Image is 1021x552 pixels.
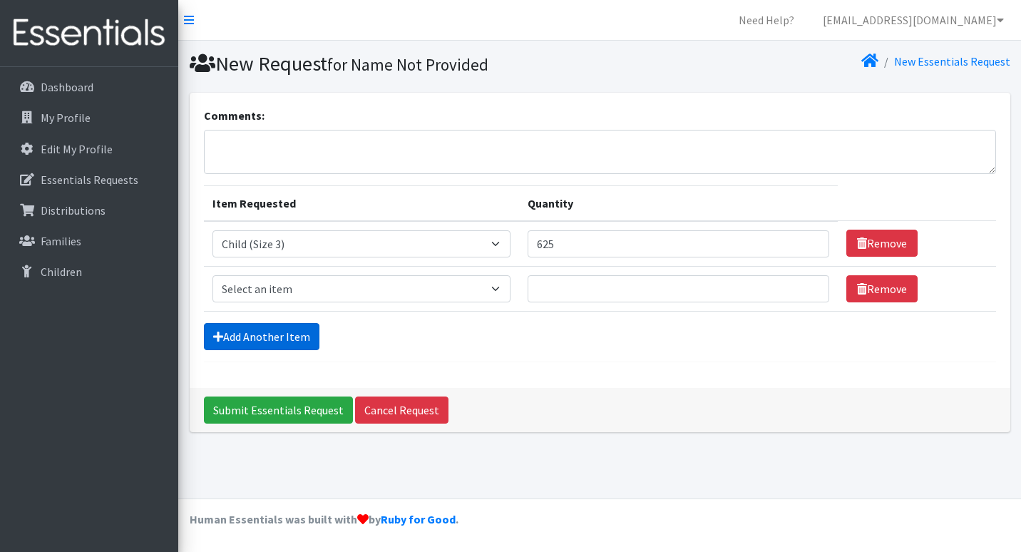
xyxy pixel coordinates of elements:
p: My Profile [41,111,91,125]
p: Children [41,265,82,279]
p: Distributions [41,203,106,218]
a: Add Another Item [204,323,319,350]
a: New Essentials Request [894,54,1010,68]
a: Children [6,257,173,286]
a: Essentials Requests [6,165,173,194]
a: My Profile [6,103,173,132]
h1: New Request [190,51,595,76]
a: Dashboard [6,73,173,101]
img: HumanEssentials [6,9,173,57]
th: Quantity [519,185,838,221]
strong: Human Essentials was built with by . [190,512,458,526]
small: for Name Not Provided [327,54,488,75]
a: Families [6,227,173,255]
a: Remove [846,275,918,302]
a: Cancel Request [355,397,448,424]
p: Families [41,234,81,248]
input: Submit Essentials Request [204,397,353,424]
a: [EMAIL_ADDRESS][DOMAIN_NAME] [811,6,1015,34]
p: Edit My Profile [41,142,113,156]
a: Distributions [6,196,173,225]
p: Essentials Requests [41,173,138,187]
a: Need Help? [727,6,806,34]
th: Item Requested [204,185,519,221]
a: Ruby for Good [381,512,456,526]
p: Dashboard [41,80,93,94]
label: Comments: [204,107,265,124]
a: Remove [846,230,918,257]
a: Edit My Profile [6,135,173,163]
